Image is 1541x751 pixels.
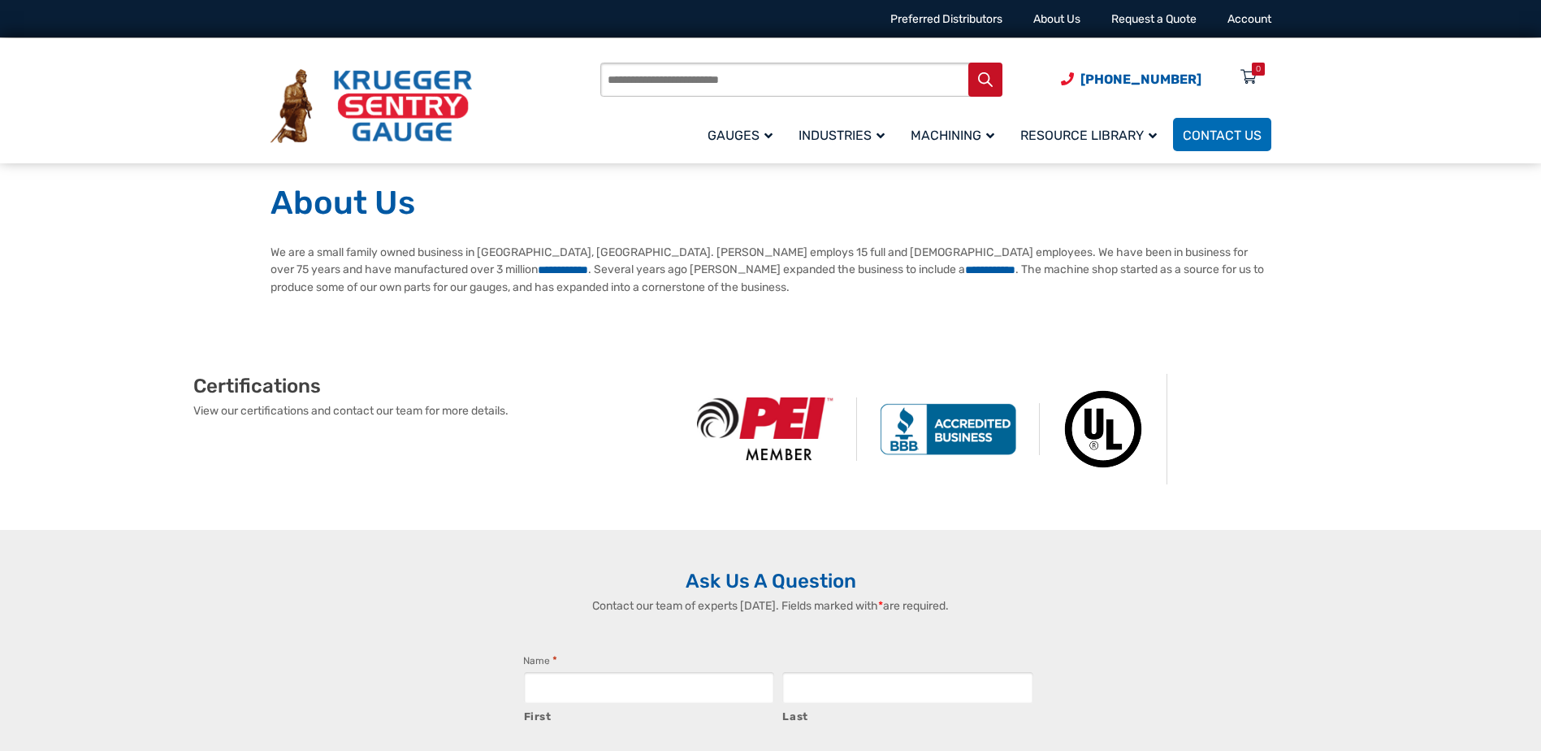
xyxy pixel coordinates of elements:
p: Contact our team of experts [DATE]. Fields marked with are required. [507,597,1035,614]
div: 0 [1256,63,1261,76]
p: We are a small family owned business in [GEOGRAPHIC_DATA], [GEOGRAPHIC_DATA]. [PERSON_NAME] emplo... [271,244,1271,296]
p: View our certifications and contact our team for more details. [193,402,674,419]
a: Preferred Distributors [890,12,1002,26]
a: Phone Number (920) 434-8860 [1061,69,1201,89]
legend: Name [523,653,557,669]
span: Machining [911,128,994,143]
span: Contact Us [1183,128,1262,143]
label: Last [782,705,1033,725]
img: PEI Member [674,397,857,460]
a: Request a Quote [1111,12,1197,26]
a: Machining [901,115,1011,154]
label: First [524,705,775,725]
a: Industries [789,115,901,154]
img: Krueger Sentry Gauge [271,69,472,144]
a: Gauges [698,115,789,154]
span: Gauges [708,128,773,143]
span: Industries [799,128,885,143]
a: Account [1227,12,1271,26]
a: About Us [1033,12,1080,26]
a: Resource Library [1011,115,1173,154]
a: Contact Us [1173,118,1271,151]
span: [PHONE_NUMBER] [1080,72,1201,87]
h2: Certifications [193,374,674,398]
span: Resource Library [1020,128,1157,143]
img: Underwriters Laboratories [1040,374,1167,484]
h1: About Us [271,183,1271,224]
h2: Ask Us A Question [271,569,1271,593]
img: BBB [857,403,1040,455]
